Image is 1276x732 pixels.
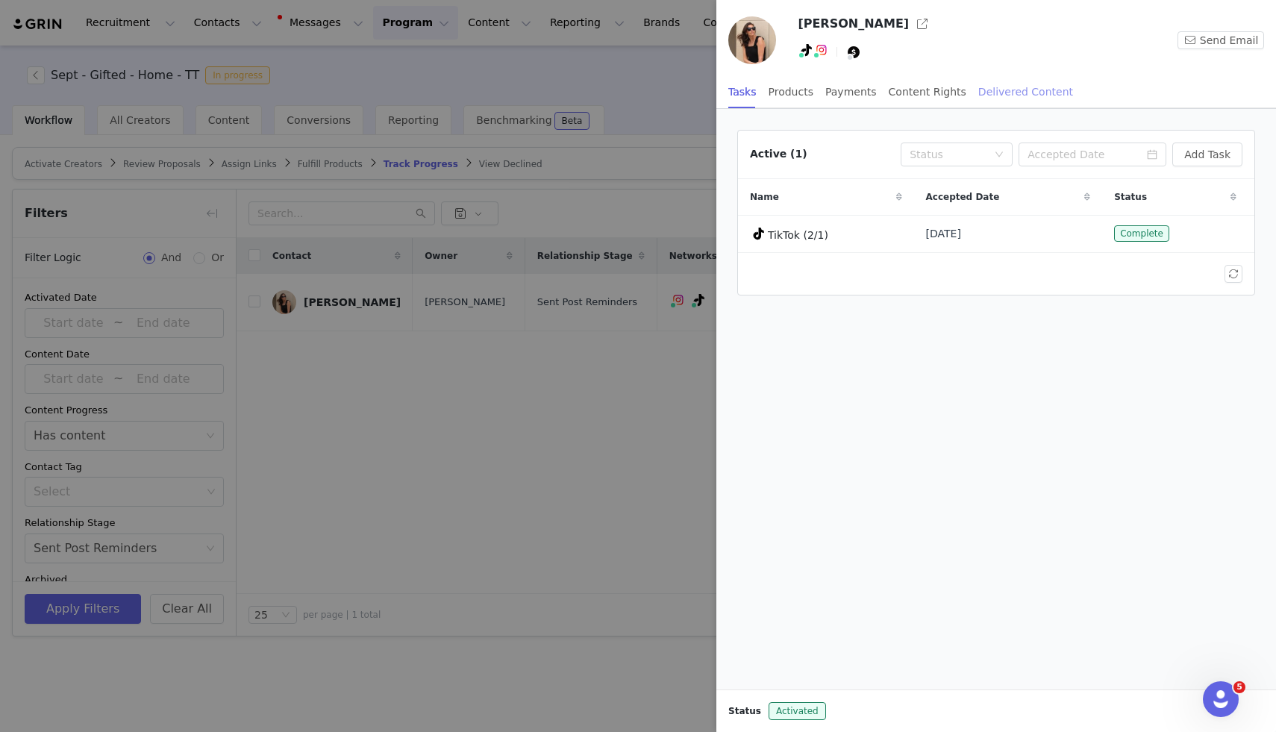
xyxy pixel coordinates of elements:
img: instagram.svg [816,44,828,56]
iframe: Intercom live chat [1203,681,1239,717]
div: Active (1) [750,146,807,162]
button: Add Task [1172,143,1242,166]
div: Delivered Content [978,75,1073,109]
div: Tasks [728,75,757,109]
span: Name [750,190,779,204]
i: icon: down [995,150,1004,160]
button: Send Email [1178,31,1264,49]
div: Content Rights [889,75,966,109]
span: Status [1114,190,1147,204]
input: Accepted Date [1019,143,1166,166]
span: [DATE] [926,226,961,242]
div: Products [769,75,813,109]
span: Complete [1114,225,1169,242]
i: icon: calendar [1147,149,1157,160]
span: Activated [769,702,826,720]
article: Active [737,130,1255,295]
span: TikTok (2/1) [768,229,828,241]
span: Accepted Date [926,190,1000,204]
div: Payments [825,75,877,109]
span: 5 [1233,681,1245,693]
img: c596dd07-6b72-48d8-b2da-fa81fba6a690.jpg [728,16,776,64]
span: Status [728,704,761,718]
div: Status [910,147,987,162]
h3: [PERSON_NAME] [798,15,909,33]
